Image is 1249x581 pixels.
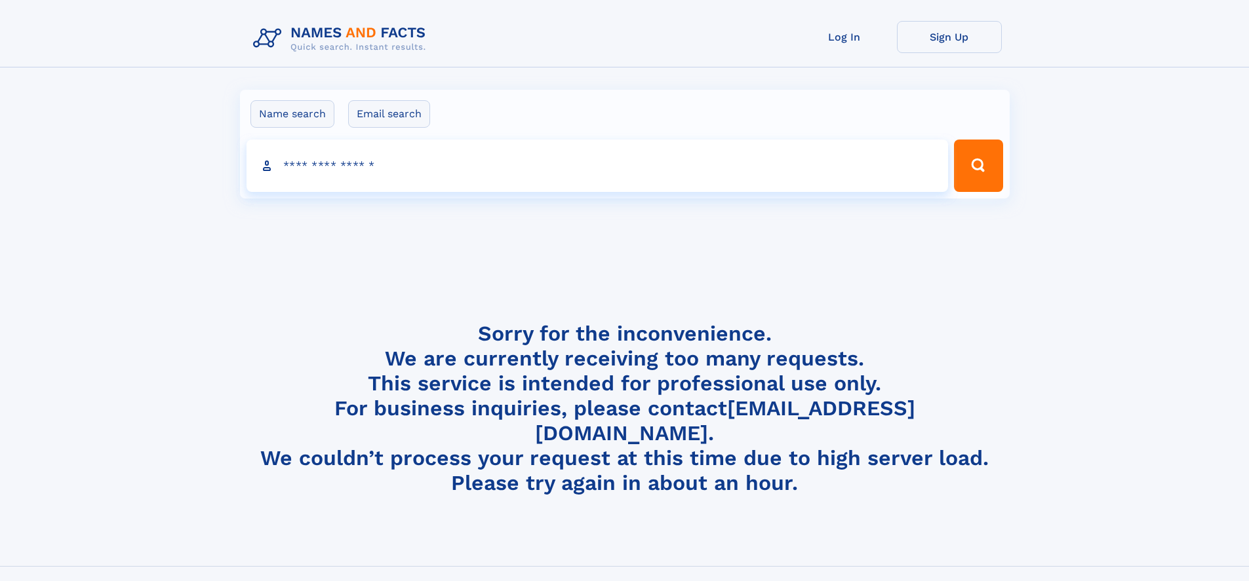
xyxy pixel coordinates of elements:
[348,100,430,128] label: Email search
[954,140,1002,192] button: Search Button
[247,140,949,192] input: search input
[248,321,1002,496] h4: Sorry for the inconvenience. We are currently receiving too many requests. This service is intend...
[535,396,915,445] a: [EMAIL_ADDRESS][DOMAIN_NAME]
[248,21,437,56] img: Logo Names and Facts
[792,21,897,53] a: Log In
[250,100,334,128] label: Name search
[897,21,1002,53] a: Sign Up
